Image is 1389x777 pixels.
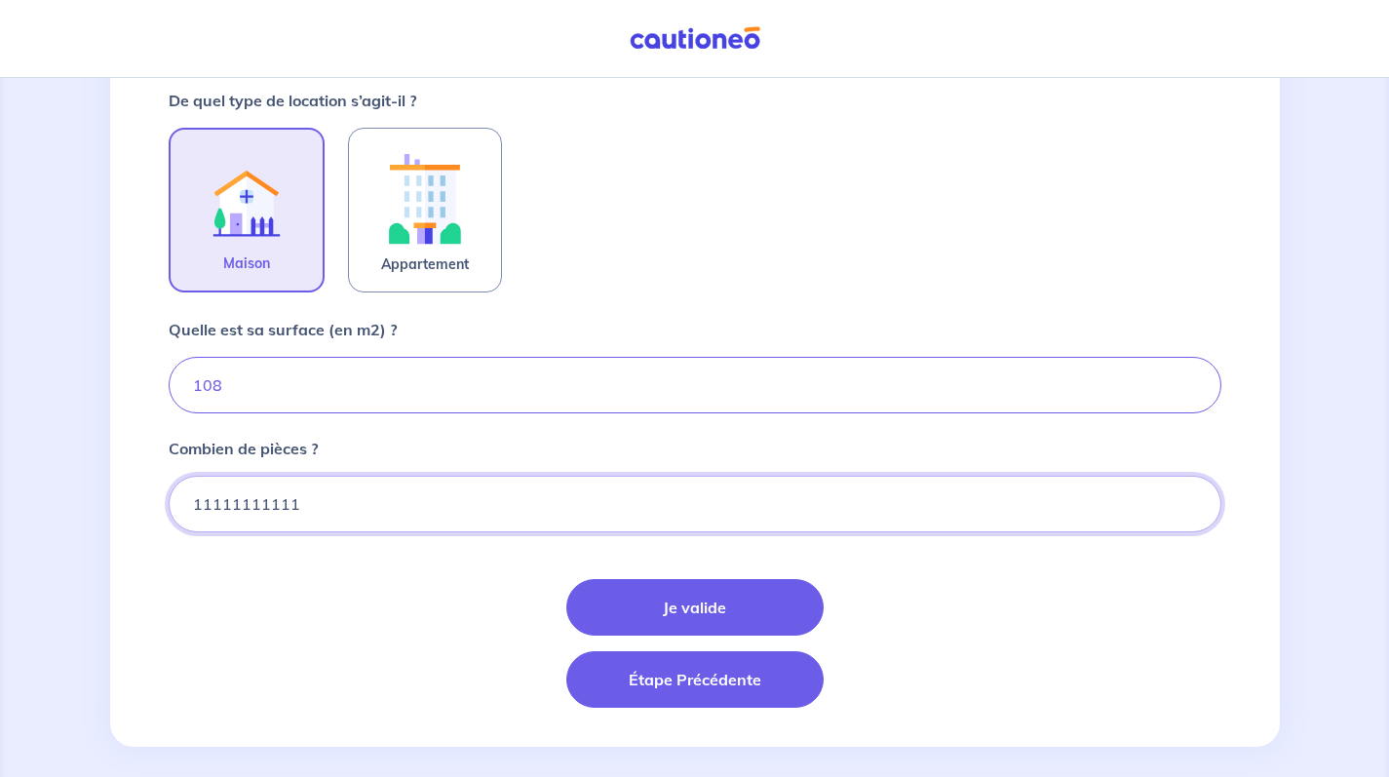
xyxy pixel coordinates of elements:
[169,318,397,341] p: Quelle est sa surface (en m2) ?
[566,579,824,636] button: Je valide
[372,144,478,253] img: illu_apartment.svg
[169,89,416,112] p: De quel type de location s’agit-il ?
[381,253,469,276] span: Appartement
[622,26,768,51] img: Cautioneo
[169,476,1221,532] input: Ex: 1
[169,357,1221,413] input: Ex : 67
[194,145,299,252] img: illu_rent.svg
[169,437,318,460] p: Combien de pièces ?
[223,252,270,275] span: Maison
[566,651,824,708] button: Étape Précédente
